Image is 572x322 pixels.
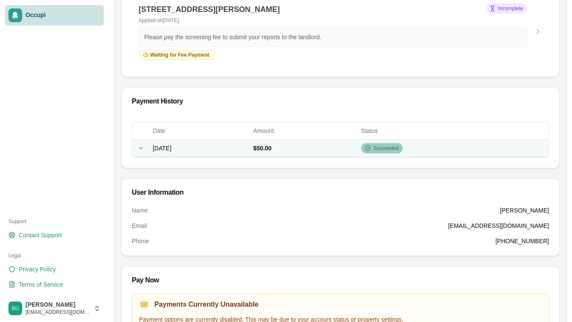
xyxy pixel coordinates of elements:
span: Incomplete [498,5,523,12]
h3: Payments Currently Unavailable [154,299,259,310]
div: Payment History [132,98,549,105]
dt: Phone [132,237,149,245]
span: [DATE] [153,145,171,152]
dt: Name [132,206,148,215]
div: Legal [5,249,104,262]
dd: [PHONE_NUMBER] [495,237,549,245]
th: Status [358,122,549,139]
a: Occupi [5,5,104,26]
span: Contact Support [19,231,62,239]
span: [EMAIL_ADDRESS][DOMAIN_NAME] [26,309,90,316]
span: Terms of Service [19,280,63,289]
dd: [PERSON_NAME] [500,206,549,215]
dt: Email [132,221,147,230]
th: Amount [250,122,358,139]
a: Privacy Policy [5,262,104,276]
div: Waiting for Fee Payment [139,50,214,60]
div: Support [5,215,104,228]
th: Date [149,122,250,139]
h3: [STREET_ADDRESS][PERSON_NAME] [139,3,479,15]
p: Please pay the screening fee to submit your reports to the landlord. [144,33,521,41]
dd: [EMAIL_ADDRESS][DOMAIN_NAME] [448,221,549,230]
div: User Information [132,189,549,196]
a: Contact Support [5,228,104,242]
span: Privacy Policy [19,265,56,273]
button: Briana Gray[PERSON_NAME][EMAIL_ADDRESS][DOMAIN_NAME] [5,298,104,319]
img: Briana Gray [9,302,22,315]
p: Applied on [DATE] [139,17,479,24]
span: Succeeded [373,145,399,152]
span: Occupi [26,11,100,19]
a: Terms of Service [5,278,104,291]
span: $50.00 [253,145,272,152]
div: Pay Now [132,277,549,284]
span: [PERSON_NAME] [26,301,90,309]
